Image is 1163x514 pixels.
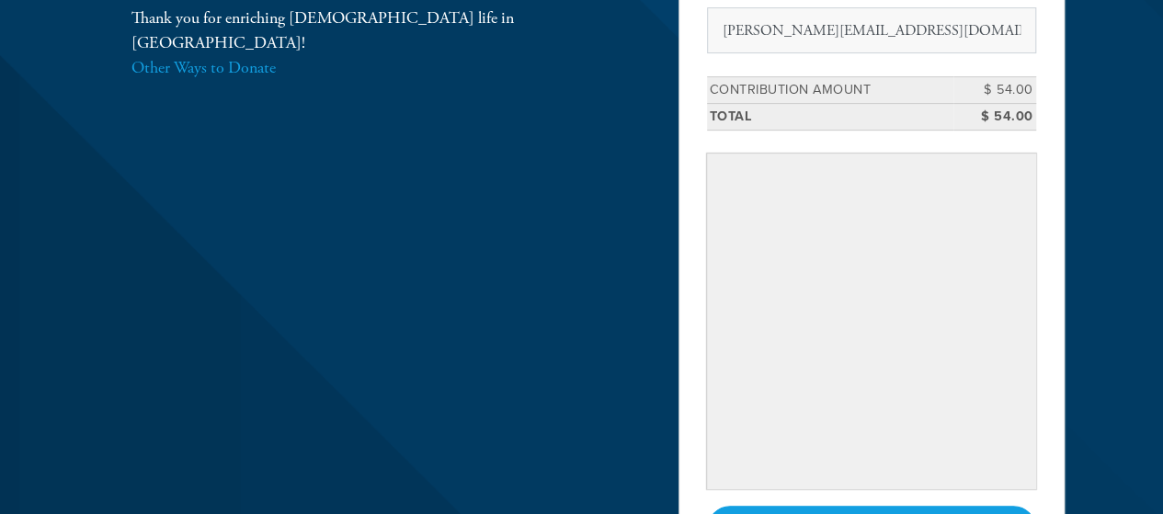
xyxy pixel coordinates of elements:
[711,157,1032,485] iframe: Secure payment input frame
[707,103,953,130] td: Total
[131,57,276,78] a: Other Ways to Donate
[707,77,953,104] td: Contribution Amount
[953,77,1036,104] td: $ 54.00
[953,103,1036,130] td: $ 54.00
[131,6,619,80] div: Thank you for enriching [DEMOGRAPHIC_DATA] life in [GEOGRAPHIC_DATA]!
